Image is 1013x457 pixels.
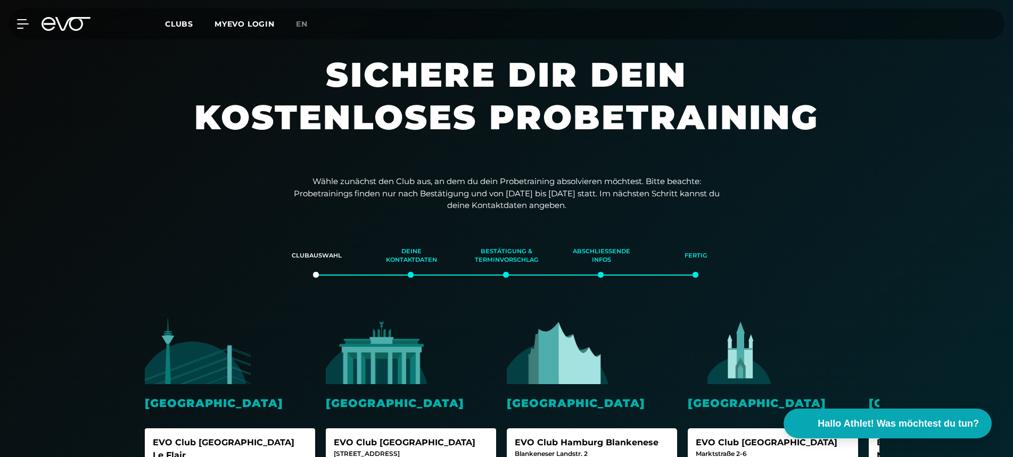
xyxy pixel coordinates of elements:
div: Abschließende Infos [567,242,636,270]
div: [GEOGRAPHIC_DATA] [145,395,315,411]
div: EVO Club [GEOGRAPHIC_DATA] [696,436,850,449]
a: Clubs [165,19,215,29]
div: [GEOGRAPHIC_DATA] [688,395,858,411]
img: evofitness [326,318,432,384]
span: en [296,19,308,29]
img: evofitness [507,318,613,384]
span: Clubs [165,19,193,29]
div: [GEOGRAPHIC_DATA] [507,395,677,411]
button: Hallo Athlet! Was möchtest du tun? [784,409,992,438]
img: evofitness [688,318,794,384]
a: en [296,18,320,30]
span: Hallo Athlet! Was möchtest du tun? [818,417,979,431]
h1: Sichere dir dein kostenloses Probetraining [187,53,826,160]
div: [GEOGRAPHIC_DATA] [326,395,496,411]
div: Deine Kontaktdaten [377,242,446,270]
img: evofitness [869,318,975,384]
div: EVO Club Hamburg Blankenese [515,436,669,449]
div: Fertig [662,242,730,270]
a: MYEVO LOGIN [215,19,275,29]
p: Wähle zunächst den Club aus, an dem du dein Probetraining absolvieren möchtest. Bitte beachte: Pr... [294,176,720,212]
img: evofitness [145,318,251,384]
div: Bestätigung & Terminvorschlag [472,242,540,270]
div: Clubauswahl [283,242,351,270]
div: EVO Club [GEOGRAPHIC_DATA] [334,436,488,449]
